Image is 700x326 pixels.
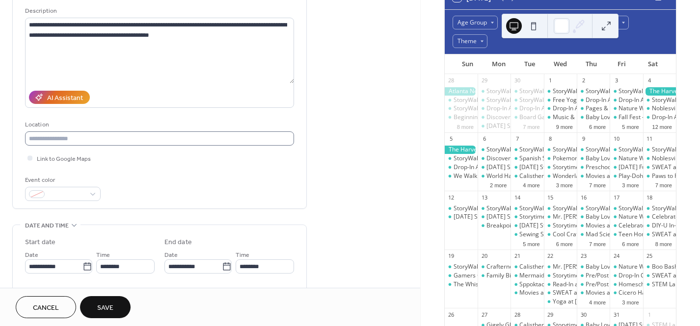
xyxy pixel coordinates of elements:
[553,172,647,180] div: Wonderlab - [GEOGRAPHIC_DATA]
[448,135,455,143] div: 5
[519,96,632,104] div: StoryWalk - [GEOGRAPHIC_DATA] Fishers
[37,154,91,164] span: Link to Google Maps
[577,172,610,180] div: Movies at Midtown - Midtown Plaza Carmel
[544,263,577,271] div: Mr. Dan the Music Man - Fishers Library
[511,204,543,213] div: StoryWalk - Prather Park Carmel
[25,175,99,185] div: Event color
[643,113,676,122] div: Drop-In Activity: Wire Sculptures - Fishers Library
[610,222,643,230] div: Celebrate Diwali: Festival of Lights - Carmel Library
[511,172,543,180] div: Calisthenics and Core - Prather Park
[651,180,676,189] button: 7 more
[519,204,657,213] div: StoryWalk - [PERSON_NAME][GEOGRAPHIC_DATA]
[643,222,676,230] div: DIY-U In-Store Kids Workshops - Lowe's
[445,213,478,221] div: Sunday Stories Ages 2 and up - Noblesville Library
[577,204,610,213] div: StoryWalk - Prather Park Carmel
[577,96,610,104] div: Drop-In Activity: Wire Sculptures - Fishers Library
[646,252,653,260] div: 25
[544,213,577,221] div: Mr. Dan the Music Man - Fishers Library
[478,113,511,122] div: Discovery Time - Sheridan Library
[544,104,577,113] div: Drop-In Activity: Wire Sculptures - Fishers Library
[481,77,488,84] div: 29
[618,180,643,189] button: 3 more
[478,146,511,154] div: StoryWalk - Prather Park Carmel
[552,239,577,248] button: 6 more
[618,239,643,248] button: 6 more
[486,204,624,213] div: StoryWalk - [PERSON_NAME][GEOGRAPHIC_DATA]
[643,87,676,96] div: The Harvest Moon Festival - Main Street Sheridan
[552,122,577,130] button: 9 more
[643,272,676,280] div: SWEAT at The Yard Outdoor Pilates - Fishers District
[96,250,110,260] span: Time
[448,311,455,318] div: 26
[445,172,478,180] div: We Walk Indy - Geist Marina
[478,263,511,271] div: Crafternoon - Carmel Library
[577,104,610,113] div: Pages & Play - Providence Home + Garden
[646,77,653,84] div: 4
[481,311,488,318] div: 27
[577,146,610,154] div: StoryWalk - Prather Park Carmel
[454,213,659,221] div: [DATE] Stories Ages [DEMOGRAPHIC_DATA] and up - [GEOGRAPHIC_DATA]
[80,296,131,318] button: Save
[553,204,691,213] div: StoryWalk - [PERSON_NAME][GEOGRAPHIC_DATA]
[25,6,292,16] div: Description
[519,239,543,248] button: 5 more
[544,222,577,230] div: Storytime - Chapter Book Lounge
[448,252,455,260] div: 19
[236,250,249,260] span: Time
[585,298,610,306] button: 4 more
[478,122,511,130] div: Monday Story Time - Westfield Library
[519,154,636,163] div: Spanish Story Time - [GEOGRAPHIC_DATA]
[37,286,54,297] span: All day
[16,296,76,318] button: Cancel
[478,163,511,172] div: Monday Story Time - Westfield Library
[513,135,521,143] div: 7
[164,250,178,260] span: Date
[610,272,643,280] div: Drop-In Craft - Carmel Library
[511,163,543,172] div: Tuesday Story Time - Westfield Library
[553,272,643,280] div: Storytime - Chapter Book Lounge
[577,230,610,239] div: Mad Scientists - Fishers Library
[519,289,607,297] div: Movies at [GEOGRAPHIC_DATA]
[25,221,69,231] span: Date and time
[445,154,478,163] div: StoryWalk - Prather Park Carmel
[586,172,673,180] div: Movies at [GEOGRAPHIC_DATA]
[547,194,554,201] div: 15
[606,54,637,74] div: Fri
[646,311,653,318] div: 1
[481,194,488,201] div: 13
[586,222,673,230] div: Movies at [GEOGRAPHIC_DATA]
[519,263,689,271] div: Calisthenics and Core - [PERSON_NAME][GEOGRAPHIC_DATA]
[580,311,587,318] div: 30
[553,222,643,230] div: Storytime - Chapter Book Lounge
[454,113,572,122] div: Beginning Bird Hike - [GEOGRAPHIC_DATA]
[610,230,643,239] div: Teen Homeschool Art Club - Carmel Library
[445,146,478,154] div: The Harvest Moon Festival - Main Street Sheridan
[513,252,521,260] div: 21
[643,146,676,154] div: StoryWalk - Prather Park Carmel
[547,311,554,318] div: 29
[547,135,554,143] div: 8
[637,54,668,74] div: Sat
[585,239,610,248] button: 7 more
[486,96,599,104] div: StoryWalk - [GEOGRAPHIC_DATA] Fishers
[610,172,643,180] div: Play-Doh Maker Station: Monsters - Carmel Library
[519,213,605,221] div: Storytime - Schoolhouse 7 Cafe
[553,146,691,154] div: StoryWalk - [PERSON_NAME][GEOGRAPHIC_DATA]
[553,163,643,172] div: Storytime - Chapter Book Lounge
[643,213,676,221] div: Celebrate Diwali: Festival of Lights - Carmel Library
[553,298,680,306] div: Yoga at [GEOGRAPHIC_DATA][PERSON_NAME]
[610,204,643,213] div: StoryWalk - Prather Park Carmel
[486,263,584,271] div: Crafternoon - [GEOGRAPHIC_DATA]
[511,96,543,104] div: StoryWalk - Cumberland Park Fishers
[580,77,587,84] div: 2
[610,104,643,113] div: Nature Walks - Grand Junction Plaza
[511,146,543,154] div: StoryWalk - Prather Park Carmel
[613,252,620,260] div: 24
[486,272,602,280] div: Family Bingo Night - [GEOGRAPHIC_DATA]
[643,154,676,163] div: Noblesville Farmers Market - Federal Hill Commons
[613,135,620,143] div: 10
[453,54,484,74] div: Sun
[544,280,577,289] div: Read-In at CCPL with Word on the Shelf - Carmel Library
[513,77,521,84] div: 30
[544,113,577,122] div: Music & Movement with Dance Fam - Westfield Library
